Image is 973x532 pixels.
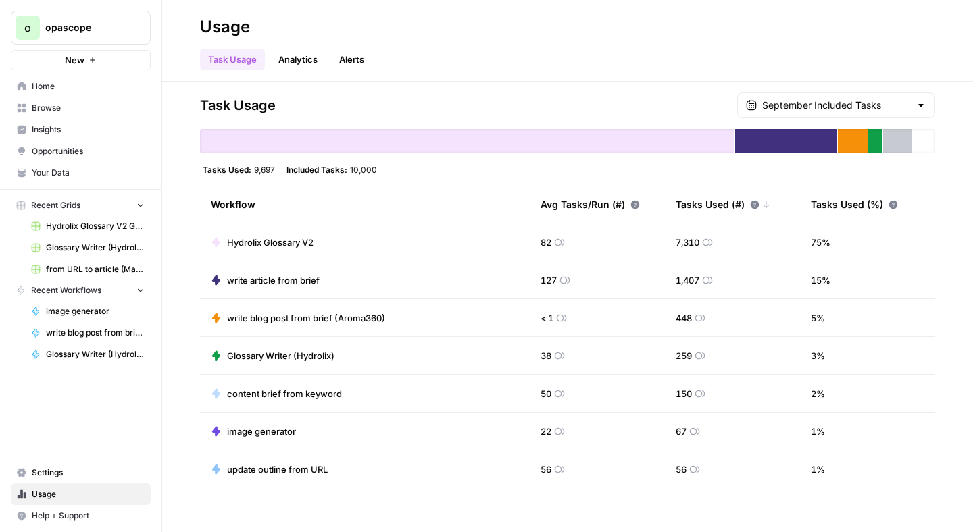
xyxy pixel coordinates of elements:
a: image generator [211,425,296,438]
a: Analytics [270,49,326,70]
a: write article from brief [211,273,320,287]
span: Hydrolix Glossary V2 [227,236,314,249]
span: Your Data [32,167,145,179]
span: Hydrolix Glossary V2 Grid [46,220,145,232]
span: 448 [676,311,692,325]
span: 3 % [811,349,825,363]
span: 22 [541,425,551,438]
button: New [11,50,151,70]
span: 15 % [811,273,830,287]
span: 10,000 [350,164,377,175]
span: image generator [46,305,145,317]
a: Hydrolix Glossary V2 Grid [25,215,151,237]
span: 50 [541,387,551,400]
span: write blog post from brief (Aroma360) [227,311,385,325]
button: Recent Grids [11,195,151,215]
span: 1 % [811,425,825,438]
button: Recent Workflows [11,280,151,300]
span: 82 [541,236,551,249]
a: write blog post from brief (Aroma360) [25,322,151,344]
span: 9,697 [254,164,275,175]
span: New [65,53,84,67]
button: Alerts [331,49,372,70]
a: content brief from keyword [211,387,342,400]
span: update outline from URL [227,462,328,476]
a: update outline from URL [211,462,328,476]
a: Usage [11,483,151,505]
span: Browse [32,102,145,114]
span: Task Usage [200,96,276,115]
a: Home [11,76,151,97]
span: Usage [32,488,145,500]
a: Glossary Writer (Hydrolix) [25,344,151,365]
span: 7,310 [676,236,699,249]
a: from URL to article (MariaDB) [25,259,151,280]
div: Workflow [211,186,519,223]
span: Glossary Writer (Hydrolix) [46,348,145,361]
span: Glossary Writer (Hydrolix) [227,349,334,363]
a: Insights [11,119,151,140]
a: Your Data [11,162,151,184]
span: < 1 [541,311,553,325]
span: Included Tasks: [286,164,347,175]
span: Recent Grids [31,199,80,211]
div: Usage [200,16,250,38]
span: Tasks Used: [203,164,251,175]
button: Workspace: opascope [11,11,151,45]
span: write blog post from brief (Aroma360) [46,327,145,339]
a: write blog post from brief (Aroma360) [211,311,385,325]
a: Glossary Writer (Hydrolix) Grid [25,237,151,259]
a: Browse [11,97,151,119]
span: 67 [676,425,687,438]
span: 127 [541,273,557,287]
div: Avg Tasks/Run (#) [541,186,640,223]
button: Help + Support [11,505,151,527]
span: image generator [227,425,296,438]
span: 150 [676,387,692,400]
span: Home [32,80,145,92]
span: 38 [541,349,551,363]
span: Opportunities [32,145,145,157]
span: write article from brief [227,273,320,287]
span: o [24,20,31,36]
a: Task Usage [200,49,265,70]
span: Insights [32,124,145,136]
span: 2 % [811,387,825,400]
a: Settings [11,462,151,483]
span: 5 % [811,311,825,325]
a: Opportunities [11,140,151,162]
span: 56 [676,462,687,476]
div: Tasks Used (%) [811,186,898,223]
a: Hydrolix Glossary V2 [211,236,314,249]
span: 75 % [811,236,830,249]
span: Glossary Writer (Hydrolix) Grid [46,242,145,254]
span: Help + Support [32,510,145,522]
span: Settings [32,467,145,479]
input: September Included Tasks [762,99,910,112]
span: 56 [541,462,551,476]
span: 259 [676,349,692,363]
span: 1,407 [676,273,699,287]
a: Glossary Writer (Hydrolix) [211,349,334,363]
span: opascope [45,21,127,34]
div: Tasks Used (#) [676,186,770,223]
span: 1 % [811,462,825,476]
span: content brief from keyword [227,387,342,400]
a: image generator [25,300,151,322]
span: from URL to article (MariaDB) [46,263,145,275]
span: Recent Workflows [31,284,101,296]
